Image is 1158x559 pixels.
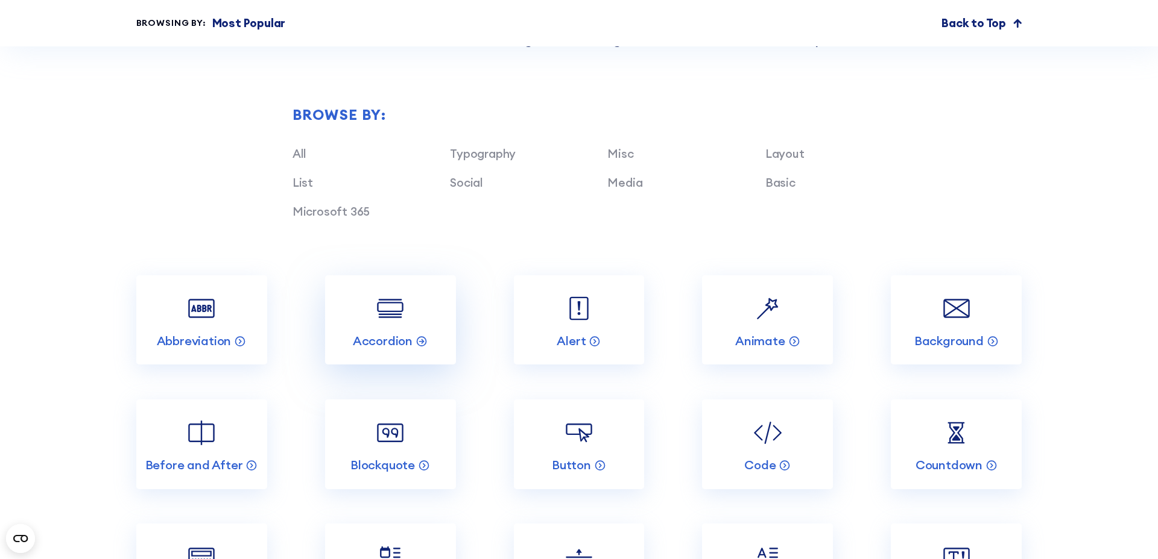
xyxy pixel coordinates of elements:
[212,14,286,32] p: Most Popular
[373,291,408,326] img: Accordion
[136,399,267,489] a: Before and After
[136,275,267,365] a: Abbreviation
[735,333,785,349] p: Animate
[325,275,456,365] a: Accordion
[702,399,833,489] a: Code
[514,275,645,365] a: Alert
[765,146,805,161] a: Layout
[607,146,633,161] a: Misc
[941,14,1022,32] a: Back to Top
[744,457,776,473] p: Code
[914,333,984,349] p: Background
[450,175,483,190] a: Social
[184,416,219,451] img: Before and After
[514,399,645,489] a: Button
[939,416,974,451] img: Countdown
[607,175,642,190] a: Media
[941,14,1006,32] p: Back to Top
[293,204,370,219] a: Microsoft 365
[891,275,1022,365] a: Background
[765,175,796,190] a: Basic
[1098,501,1158,559] iframe: Chat Widget
[750,291,785,326] img: Animate
[293,146,306,161] a: All
[6,524,35,553] button: Open CMP widget
[750,416,785,451] img: Code
[373,416,408,451] img: Blockquote
[350,457,415,473] p: Blockquote
[916,457,982,473] p: Countdown
[562,416,596,451] img: Button
[939,291,974,326] img: Background
[136,17,206,30] div: Browsing by:
[702,275,833,365] a: Animate
[557,333,586,349] p: Alert
[325,399,456,489] a: Blockquote
[293,175,313,190] a: List
[184,291,219,326] img: Abbreviation
[450,146,516,161] a: Typography
[891,399,1022,489] a: Countdown
[145,457,243,473] p: Before and After
[562,291,596,326] img: Alert
[353,333,413,349] p: Accordion
[293,107,923,122] div: Browse by:
[157,333,232,349] p: Abbreviation
[552,457,591,473] p: Button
